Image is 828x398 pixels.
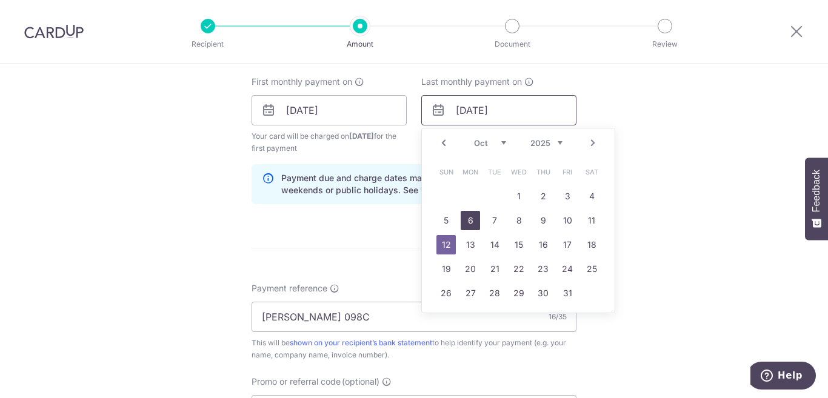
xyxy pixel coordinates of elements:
span: Payment reference [252,282,327,294]
a: 28 [485,284,504,303]
img: CardUp [24,24,84,39]
span: Tuesday [485,162,504,182]
a: 7 [485,211,504,230]
a: 17 [558,235,577,254]
span: Monday [461,162,480,182]
a: 16 [533,235,553,254]
a: 26 [436,284,456,303]
a: Next [586,136,600,150]
span: Your card will be charged on [252,130,407,154]
span: First monthly payment on [252,76,352,88]
span: [DATE] [349,131,374,141]
a: 4 [582,187,601,206]
a: 24 [558,259,577,279]
p: Document [467,38,557,50]
a: 30 [533,284,553,303]
div: This will be to help identify your payment (e.g. your name, company name, invoice number). [252,337,576,361]
a: 3 [558,187,577,206]
a: 27 [461,284,480,303]
a: 15 [509,235,529,254]
a: 21 [485,259,504,279]
iframe: Opens a widget where you can find more information [750,362,816,392]
a: 18 [582,235,601,254]
span: Saturday [582,162,601,182]
span: Sunday [436,162,456,182]
a: 12 [436,235,456,254]
a: 9 [533,211,553,230]
a: 6 [461,211,480,230]
a: 14 [485,235,504,254]
a: 5 [436,211,456,230]
button: Feedback - Show survey [805,158,828,240]
a: 23 [533,259,553,279]
a: 29 [509,284,529,303]
a: 2 [533,187,553,206]
a: 20 [461,259,480,279]
a: 8 [509,211,529,230]
a: 25 [582,259,601,279]
div: 16/35 [549,311,567,323]
a: 31 [558,284,577,303]
a: 13 [461,235,480,254]
p: Recipient [163,38,253,50]
p: Payment due and charge dates may be adjusted if it falls on weekends or public holidays. See fina... [281,172,566,196]
span: Feedback [811,170,822,212]
a: 19 [436,259,456,279]
a: 1 [509,187,529,206]
p: Amount [315,38,405,50]
a: Prev [436,136,451,150]
input: DD / MM / YYYY [252,95,407,125]
a: 11 [582,211,601,230]
span: Last monthly payment on [421,76,522,88]
span: Thursday [533,162,553,182]
a: shown on your recipient’s bank statement [290,338,432,347]
a: 10 [558,211,577,230]
span: Friday [558,162,577,182]
a: 22 [509,259,529,279]
span: Wednesday [509,162,529,182]
input: DD / MM / YYYY [421,95,576,125]
span: (optional) [342,376,379,388]
span: Promo or referral code [252,376,341,388]
p: Review [620,38,710,50]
